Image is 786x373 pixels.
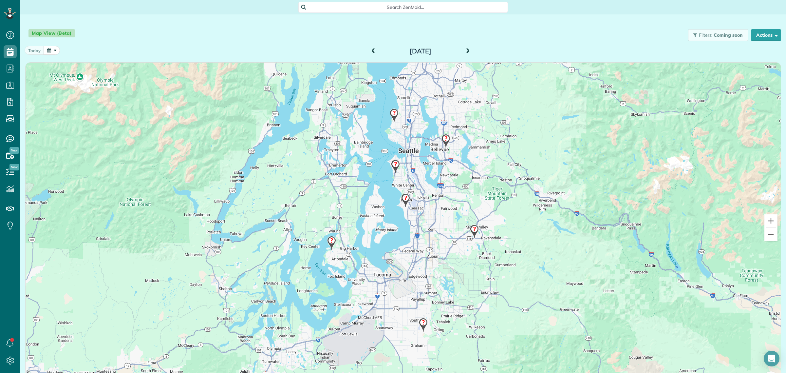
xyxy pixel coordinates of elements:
[28,29,75,37] span: Map View (Beta)
[9,147,19,154] span: New
[699,32,713,38] span: Filters:
[751,29,781,41] button: Actions
[714,32,743,38] span: Coming soon
[25,46,44,55] button: today
[9,164,19,170] span: New
[764,214,777,227] button: Zoom in
[380,48,461,55] h2: [DATE]
[764,228,777,241] button: Zoom out
[764,351,779,366] div: Open Intercom Messenger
